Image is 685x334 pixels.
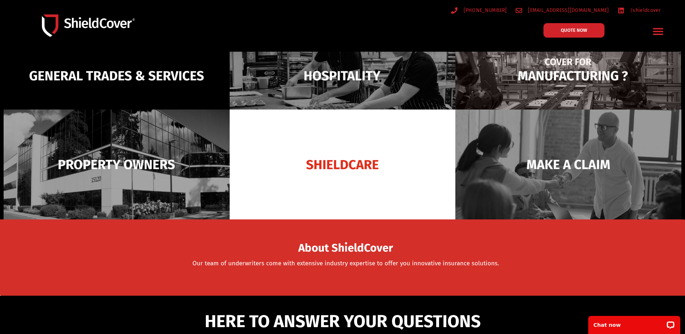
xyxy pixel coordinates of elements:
[650,23,667,40] div: Menu Toggle
[584,311,685,334] iframe: LiveChat chat widget
[103,313,582,330] h5: HERE TO ANSWER YOUR QUESTIONS
[192,260,499,267] a: Our team of underwriters come with extensive industry expertise to offer you innovative insurance...
[628,6,661,15] span: /shieldcover
[618,6,661,15] a: /shieldcover
[561,28,587,33] span: QUOTE NOW
[42,14,135,37] img: Shield-Cover-Underwriting-Australia-logo-full
[298,244,393,253] span: About ShieldCover
[516,6,609,15] a: [EMAIL_ADDRESS][DOMAIN_NAME]
[462,6,507,15] span: [PHONE_NUMBER]
[451,6,507,15] a: [PHONE_NUMBER]
[543,23,604,38] a: QUOTE NOW
[298,246,393,253] a: About ShieldCover
[526,6,609,15] span: [EMAIL_ADDRESS][DOMAIN_NAME]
